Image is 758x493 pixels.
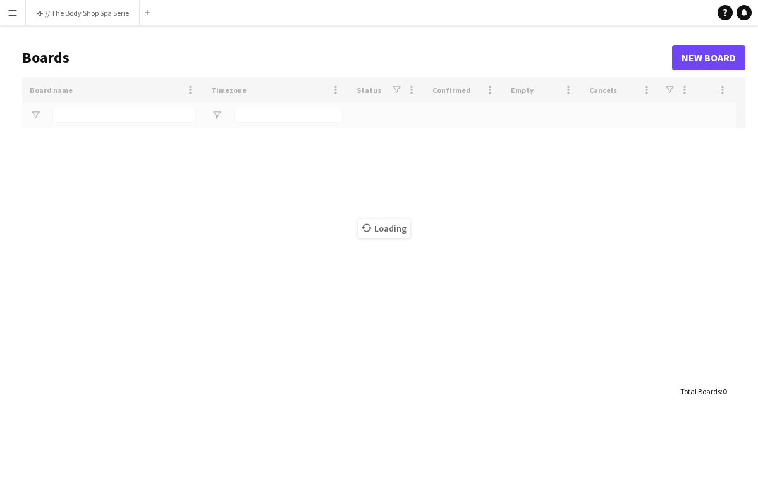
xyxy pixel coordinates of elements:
[672,45,745,70] a: New Board
[680,387,721,396] span: Total Boards
[680,379,726,404] div: :
[22,48,672,67] h1: Boards
[723,387,726,396] span: 0
[358,219,410,238] span: Loading
[26,1,140,25] button: RF // The Body Shop Spa Serie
